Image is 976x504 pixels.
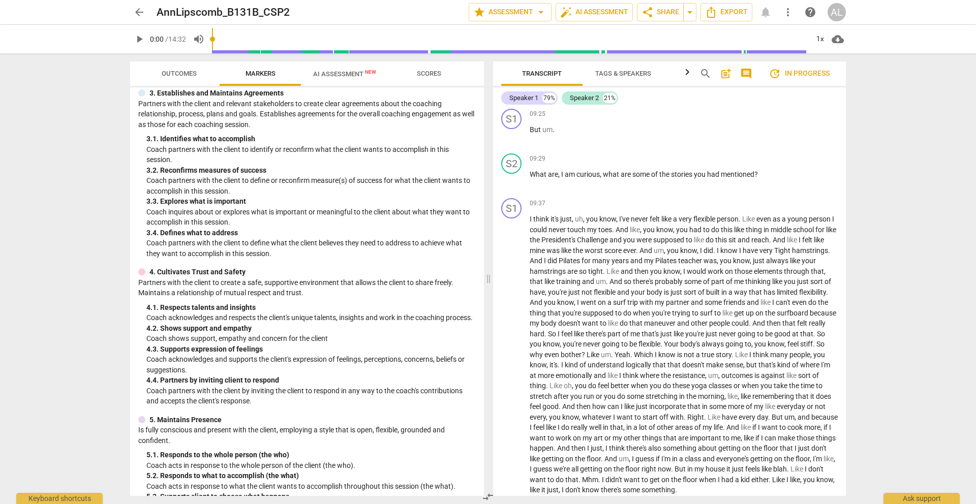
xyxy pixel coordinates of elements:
span: Filler word [787,236,799,244]
span: sort [684,288,698,296]
span: and [747,298,760,306]
span: it's [551,215,560,223]
span: partner [666,298,691,306]
span: , [697,246,700,255]
p: Coach partners with the client to define or reconfirm measure(s) of success for what the client w... [146,175,476,196]
button: AL [828,3,846,21]
span: a [673,215,679,223]
span: know [656,226,673,234]
span: more_vert [782,6,794,18]
span: and [738,236,751,244]
span: 0:00 [150,35,164,43]
button: Show/Hide comments [738,66,754,82]
span: do [623,309,633,317]
span: stories [671,170,694,178]
span: do [711,226,721,234]
span: help [804,6,816,18]
span: that [811,267,824,275]
span: Export [705,6,748,18]
span: I [530,215,533,223]
span: of [703,277,711,286]
span: you [586,215,599,223]
span: those [735,267,754,275]
span: Outcomes [162,70,197,77]
span: and [621,267,634,275]
p: 4. Cultivates Trust and Safety [149,267,246,277]
span: . [713,246,717,255]
span: my [587,226,598,234]
span: you [650,267,663,275]
span: play_arrow [133,33,145,45]
span: so [579,267,588,275]
span: part [711,277,726,286]
span: I [700,246,704,255]
span: a [782,215,787,223]
span: Filler word [694,236,706,244]
span: touch [567,226,587,234]
span: you [694,170,707,178]
span: friends [723,298,747,306]
span: , [574,298,577,306]
a: Help [801,3,819,21]
span: have [743,246,759,255]
span: of [651,170,659,178]
span: were [636,236,653,244]
span: mentioned [721,170,754,178]
span: built [706,288,721,296]
span: cloud_download [832,33,844,45]
span: Tight [774,246,792,255]
button: Review is in progress [760,64,838,84]
span: . [636,246,639,255]
span: never [631,215,650,223]
button: Play [130,30,148,48]
span: . [826,288,828,296]
span: , [616,215,619,223]
span: elements [754,267,784,275]
button: Add summary [718,66,734,82]
span: went [581,298,598,306]
span: mine [530,246,546,255]
span: was [704,257,717,265]
span: you [667,246,680,255]
span: 09:25 [530,110,545,118]
div: 3. 1. Identifies what to accomplish [146,134,476,144]
span: Filler word [596,277,606,286]
span: to [686,236,694,244]
span: even [756,215,773,223]
span: you're [652,309,672,317]
span: I [772,298,776,306]
span: know [663,267,680,275]
span: I [544,257,547,265]
span: supposed [653,236,686,244]
div: Change speaker [501,109,522,129]
span: arrow_drop_down [535,6,547,18]
span: toes [598,226,612,234]
span: limited [777,288,799,296]
span: Pilates [655,257,678,265]
span: me [734,277,745,286]
div: 79% [542,93,556,103]
span: , [750,257,753,265]
span: are [548,170,558,178]
span: what [603,170,621,178]
span: are [567,267,579,275]
span: even [792,298,808,306]
span: of [825,277,831,286]
span: I [832,215,834,223]
span: think [533,215,551,223]
span: thinking [745,277,772,286]
span: some [705,298,723,306]
span: a [607,298,613,306]
button: Search [697,66,714,82]
span: my [655,298,666,306]
span: reach [751,236,769,244]
span: always [766,257,790,265]
h2: AnnLipscomb_B131B_CSP2 [157,6,290,19]
span: could [530,226,548,234]
div: 1x [810,31,830,47]
span: like [772,277,784,286]
div: Ask support [883,493,960,504]
span: was [546,246,561,255]
span: I [683,267,687,275]
span: did [704,246,713,255]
